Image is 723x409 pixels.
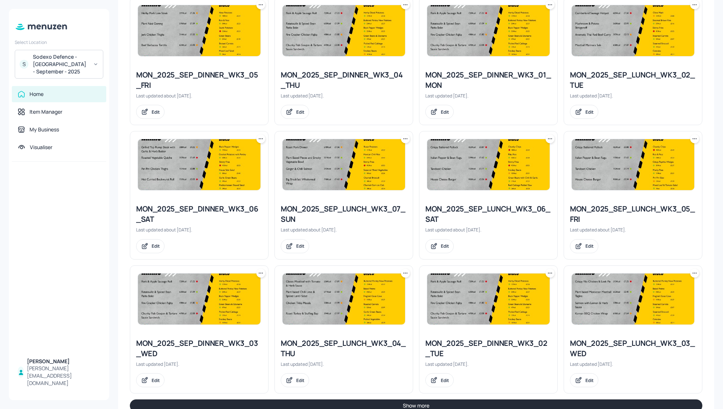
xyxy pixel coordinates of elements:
div: Last updated [DATE]. [425,93,551,99]
div: MON_2025_SEP_LUNCH_WK3_05_FRI [570,204,696,224]
div: S [20,60,28,69]
div: Edit [585,109,594,115]
div: [PERSON_NAME][EMAIL_ADDRESS][DOMAIN_NAME] [27,365,100,387]
div: Last updated [DATE]. [281,361,407,367]
div: Edit [296,377,304,384]
div: Item Manager [30,108,62,116]
div: Last updated [DATE]. [136,361,262,367]
div: Visualiser [30,144,52,151]
div: MON_2025_SEP_DINNER_WK3_03_WED [136,338,262,359]
div: Last updated about [DATE]. [570,227,696,233]
div: Last updated about [DATE]. [281,227,407,233]
div: Edit [441,109,449,115]
div: Last updated about [DATE]. [136,227,262,233]
img: 2025-08-20-1755701675287hwd8gdpsvw.jpeg [572,139,694,190]
div: Last updated [DATE]. [570,93,696,99]
div: Edit [296,243,304,249]
img: 2025-05-22-1747905634549fcc16euhoul.jpeg [283,5,405,56]
img: 2025-05-22-1747905634549fcc16euhoul.jpeg [427,5,550,56]
div: Last updated about [DATE]. [136,93,262,99]
div: Last updated [DATE]. [425,361,551,367]
div: MON_2025_SEP_DINNER_WK3_04_THU [281,70,407,90]
div: MON_2025_SEP_LUNCH_WK3_07_SUN [281,204,407,224]
img: 2025-08-20-1755702111102feaw07tsuhw.jpeg [283,139,405,190]
div: MON_2025_SEP_DINNER_WK3_02_TUE [425,338,551,359]
div: Edit [152,243,160,249]
div: MON_2025_SEP_LUNCH_WK3_02_TUE [570,70,696,90]
img: 2025-05-22-1747900291100uwp9ybp7hkm.jpeg [427,139,550,190]
div: Edit [585,243,594,249]
img: 2025-05-21-1747842989630cxr7m70bhrl.jpeg [572,274,694,324]
div: [PERSON_NAME] [27,358,100,365]
div: My Business [30,126,59,133]
div: Select Location [15,39,103,45]
img: 2025-08-20-17557042735438p5vf26kaju.jpeg [138,5,260,56]
img: 2025-08-20-17557045507560ovdohzrr3yk.jpeg [138,139,260,190]
div: Edit [296,109,304,115]
div: MON_2025_SEP_LUNCH_WK3_06_SAT [425,204,551,224]
img: 2025-05-21-1747843709760j8vq8ax4mt.jpeg [283,274,405,324]
div: MON_2025_SEP_DINNER_WK3_01_MON [425,70,551,90]
div: Last updated [DATE]. [281,93,407,99]
div: MON_2025_SEP_LUNCH_WK3_04_THU [281,338,407,359]
div: MON_2025_SEP_DINNER_WK3_05_FRI [136,70,262,90]
div: Edit [152,377,160,384]
img: 2025-05-22-1747905634549fcc16euhoul.jpeg [138,274,260,324]
div: Last updated [DATE]. [570,361,696,367]
div: Edit [152,109,160,115]
div: Edit [441,243,449,249]
div: Home [30,90,44,98]
div: MON_2025_SEP_LUNCH_WK3_03_WED [570,338,696,359]
div: Last updated about [DATE]. [425,227,551,233]
div: MON_2025_SEP_DINNER_WK3_06_SAT [136,204,262,224]
img: 2025-05-21-1747842712795khpo98r33v8.jpeg [572,5,694,56]
div: Sodexo Defence - [GEOGRAPHIC_DATA] - September - 2025 [33,53,89,75]
div: Edit [441,377,449,384]
div: Edit [585,377,594,384]
img: 2025-05-22-1747905634549fcc16euhoul.jpeg [427,274,550,324]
